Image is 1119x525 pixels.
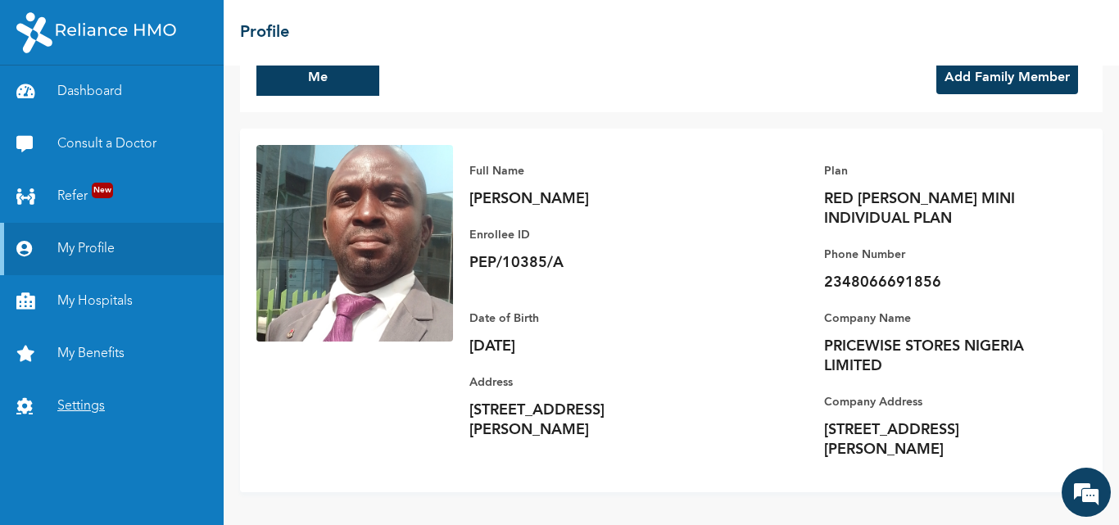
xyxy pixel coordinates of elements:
button: Me [256,60,379,96]
p: RED [PERSON_NAME] MINI INDIVIDUAL PLAN [824,189,1053,229]
p: Company Address [824,392,1053,412]
p: 2348066691856 [824,273,1053,292]
p: Full Name [469,161,699,181]
p: [DATE] [469,337,699,356]
span: Conversation [8,468,161,480]
img: RelianceHMO's Logo [16,12,176,53]
p: Enrollee ID [469,225,699,245]
img: Enrollee [256,145,453,342]
p: Plan [824,161,1053,181]
h2: Profile [240,20,289,45]
p: [PERSON_NAME] [469,189,699,209]
p: [STREET_ADDRESS][PERSON_NAME] [469,401,699,440]
p: PRICEWISE STORES NIGERIA LIMITED [824,337,1053,376]
p: Date of Birth [469,309,699,328]
div: FAQs [161,440,313,491]
p: Phone Number [824,245,1053,265]
div: Minimize live chat window [269,8,308,48]
p: Address [469,373,699,392]
div: Chat with us now [85,92,275,113]
button: Add Family Member [936,61,1078,94]
p: Company Name [824,309,1053,328]
p: PEP/10385/A [469,253,699,273]
img: d_794563401_company_1708531726252_794563401 [30,82,66,123]
span: New [92,183,113,198]
span: We're online! [95,174,226,339]
textarea: Type your message and hit 'Enter' [8,382,312,440]
p: [STREET_ADDRESS][PERSON_NAME] [824,420,1053,459]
